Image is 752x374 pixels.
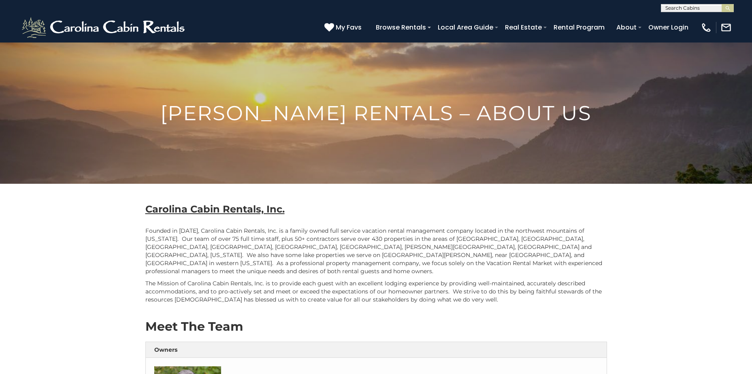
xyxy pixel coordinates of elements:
[20,15,188,40] img: White-1-2.png
[336,22,362,32] span: My Favs
[701,22,712,33] img: phone-regular-white.png
[644,20,692,34] a: Owner Login
[434,20,497,34] a: Local Area Guide
[550,20,609,34] a: Rental Program
[145,227,607,275] p: Founded in [DATE], Carolina Cabin Rentals, Inc. is a family owned full service vacation rental ma...
[501,20,546,34] a: Real Estate
[145,279,607,304] p: The Mission of Carolina Cabin Rentals, Inc. is to provide each guest with an excellent lodging ex...
[324,22,364,33] a: My Favs
[145,203,285,215] b: Carolina Cabin Rentals, Inc.
[154,346,177,353] strong: Owners
[372,20,430,34] a: Browse Rentals
[612,20,641,34] a: About
[145,319,243,334] strong: Meet The Team
[720,22,732,33] img: mail-regular-white.png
